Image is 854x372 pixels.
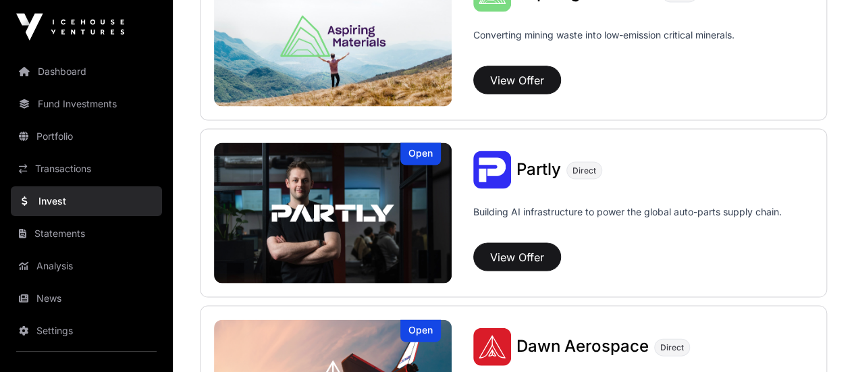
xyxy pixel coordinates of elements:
[214,143,452,284] a: PartlyOpen
[11,284,162,313] a: News
[214,143,452,284] img: Partly
[516,159,561,179] span: Partly
[473,151,511,189] img: Partly
[786,307,854,372] iframe: Chat Widget
[11,154,162,184] a: Transactions
[516,161,561,179] a: Partly
[473,66,561,95] button: View Offer
[572,165,596,176] span: Direct
[400,320,441,342] div: Open
[11,316,162,346] a: Settings
[400,143,441,165] div: Open
[11,57,162,86] a: Dashboard
[473,28,735,61] p: Converting mining waste into low-emission critical minerals.
[16,14,124,41] img: Icehouse Ventures Logo
[516,336,649,356] span: Dawn Aerospace
[473,205,782,238] p: Building AI infrastructure to power the global auto-parts supply chain.
[11,122,162,151] a: Portfolio
[11,251,162,281] a: Analysis
[473,243,561,271] button: View Offer
[11,89,162,119] a: Fund Investments
[473,328,511,366] img: Dawn Aerospace
[11,219,162,248] a: Statements
[660,342,684,353] span: Direct
[11,186,162,216] a: Invest
[516,338,649,356] a: Dawn Aerospace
